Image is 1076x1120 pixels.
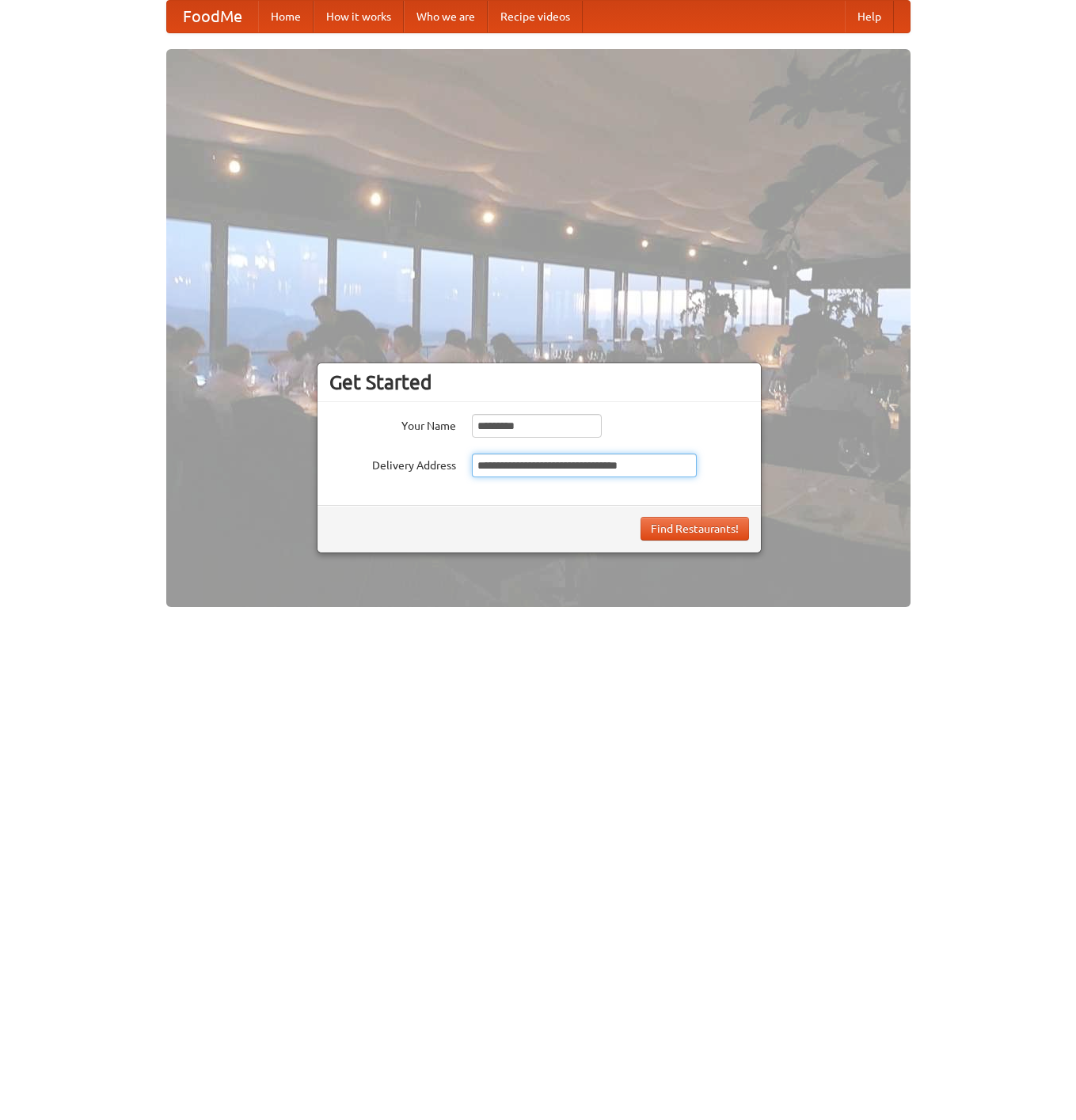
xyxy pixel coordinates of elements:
a: Home [258,1,314,32]
a: FoodMe [167,1,258,32]
a: Who we are [404,1,488,32]
h3: Get Started [329,370,749,394]
button: Find Restaurants! [641,517,749,541]
label: Delivery Address [329,454,456,473]
a: Recipe videos [488,1,583,32]
label: Your Name [329,414,456,434]
a: How it works [314,1,404,32]
a: Help [845,1,894,32]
